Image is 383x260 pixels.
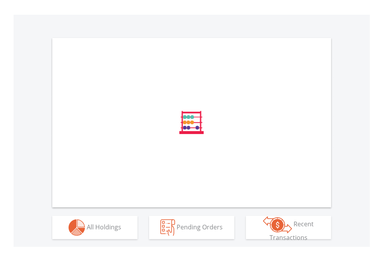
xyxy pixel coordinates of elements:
[160,219,175,236] img: pending_instructions-wht.png
[177,222,223,231] span: Pending Orders
[52,216,137,239] button: All Holdings
[69,219,85,236] img: holdings-wht.png
[263,216,292,233] img: transactions-zar-wht.png
[246,216,331,239] button: Recent Transactions
[149,216,234,239] button: Pending Orders
[87,222,121,231] span: All Holdings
